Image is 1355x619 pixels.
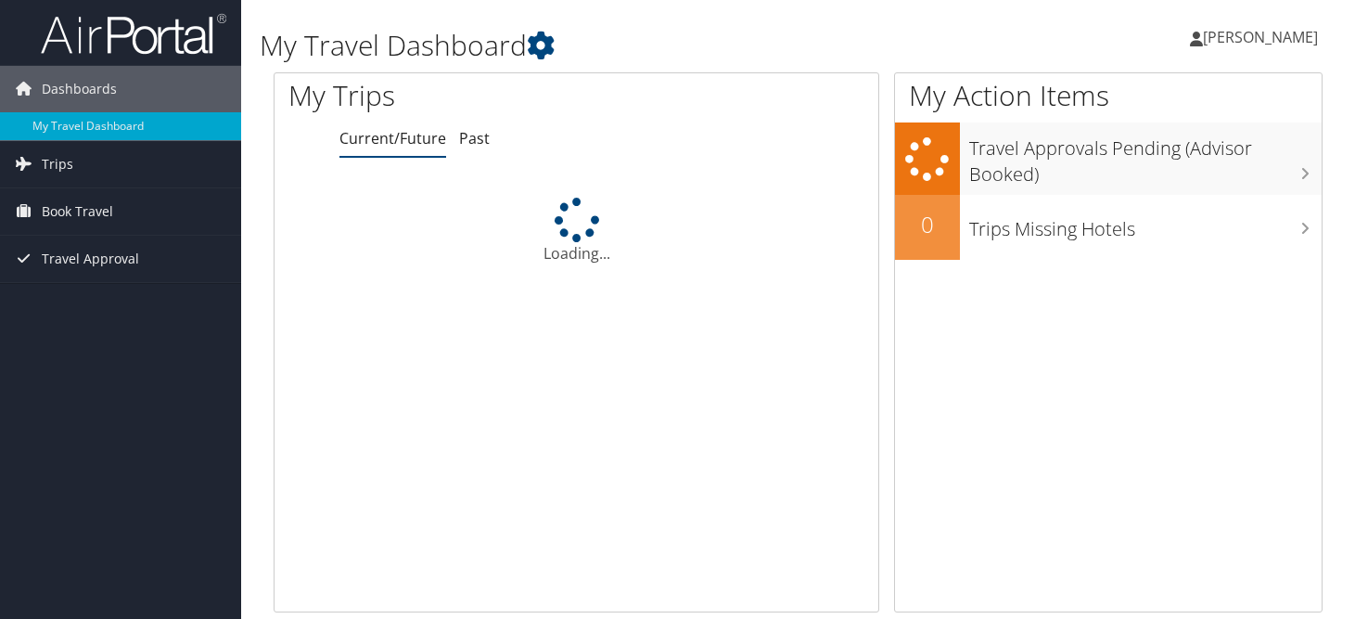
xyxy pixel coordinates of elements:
[969,126,1323,187] h3: Travel Approvals Pending (Advisor Booked)
[895,209,960,240] h2: 0
[969,207,1323,242] h3: Trips Missing Hotels
[459,128,490,148] a: Past
[288,76,613,115] h1: My Trips
[42,236,139,282] span: Travel Approval
[41,12,226,56] img: airportal-logo.png
[895,76,1323,115] h1: My Action Items
[260,26,978,65] h1: My Travel Dashboard
[42,66,117,112] span: Dashboards
[42,188,113,235] span: Book Travel
[895,123,1323,194] a: Travel Approvals Pending (Advisor Booked)
[1190,9,1336,65] a: [PERSON_NAME]
[339,128,446,148] a: Current/Future
[42,141,73,187] span: Trips
[275,198,878,264] div: Loading...
[1203,27,1318,47] span: [PERSON_NAME]
[895,195,1323,260] a: 0Trips Missing Hotels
